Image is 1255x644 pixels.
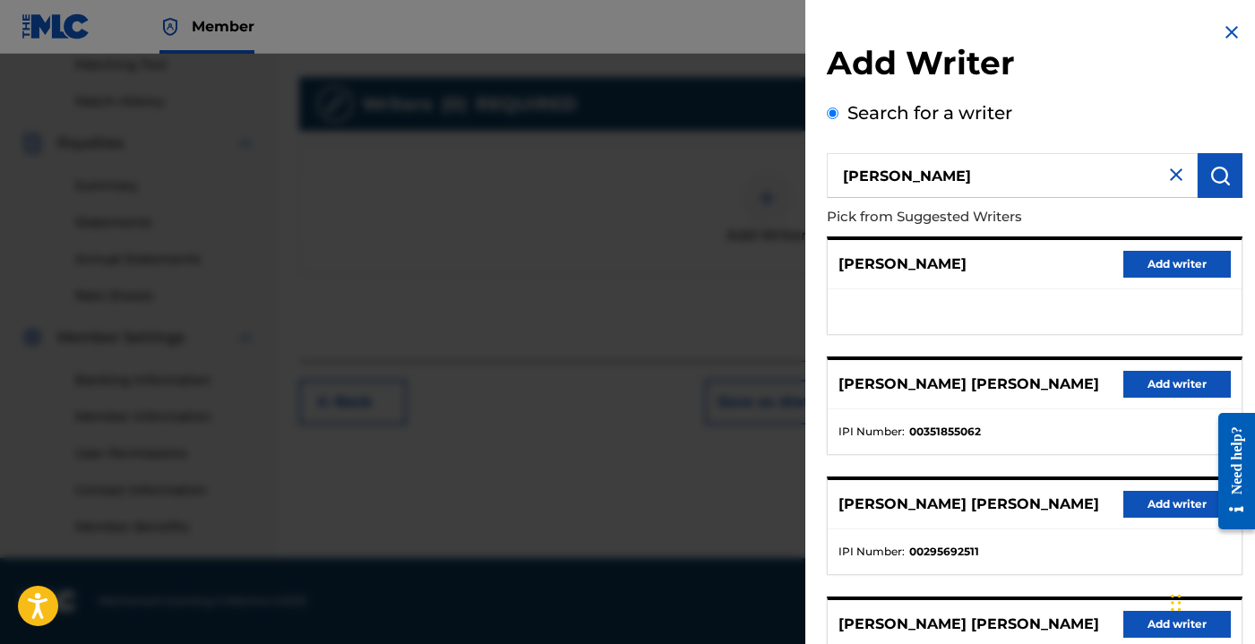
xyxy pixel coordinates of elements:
[192,16,254,37] span: Member
[21,13,90,39] img: MLC Logo
[838,253,967,275] p: [PERSON_NAME]
[909,424,981,440] strong: 00351855062
[159,16,181,38] img: Top Rightsholder
[847,102,1012,124] label: Search for a writer
[838,544,905,560] span: IPI Number :
[1165,164,1187,185] img: close
[838,424,905,440] span: IPI Number :
[1123,371,1231,398] button: Add writer
[838,494,1099,515] p: [PERSON_NAME] [PERSON_NAME]
[1123,611,1231,638] button: Add writer
[1205,399,1255,544] iframe: Resource Center
[1171,576,1182,630] div: Drag
[909,544,979,560] strong: 00295692511
[1123,491,1231,518] button: Add writer
[838,374,1099,395] p: [PERSON_NAME] [PERSON_NAME]
[1123,251,1231,278] button: Add writer
[827,198,1140,236] p: Pick from Suggested Writers
[1165,558,1255,644] iframe: Chat Widget
[838,614,1099,635] p: [PERSON_NAME] [PERSON_NAME]
[827,43,1242,89] h2: Add Writer
[1209,165,1231,186] img: Search Works
[827,153,1198,198] input: Search writer's name or IPI Number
